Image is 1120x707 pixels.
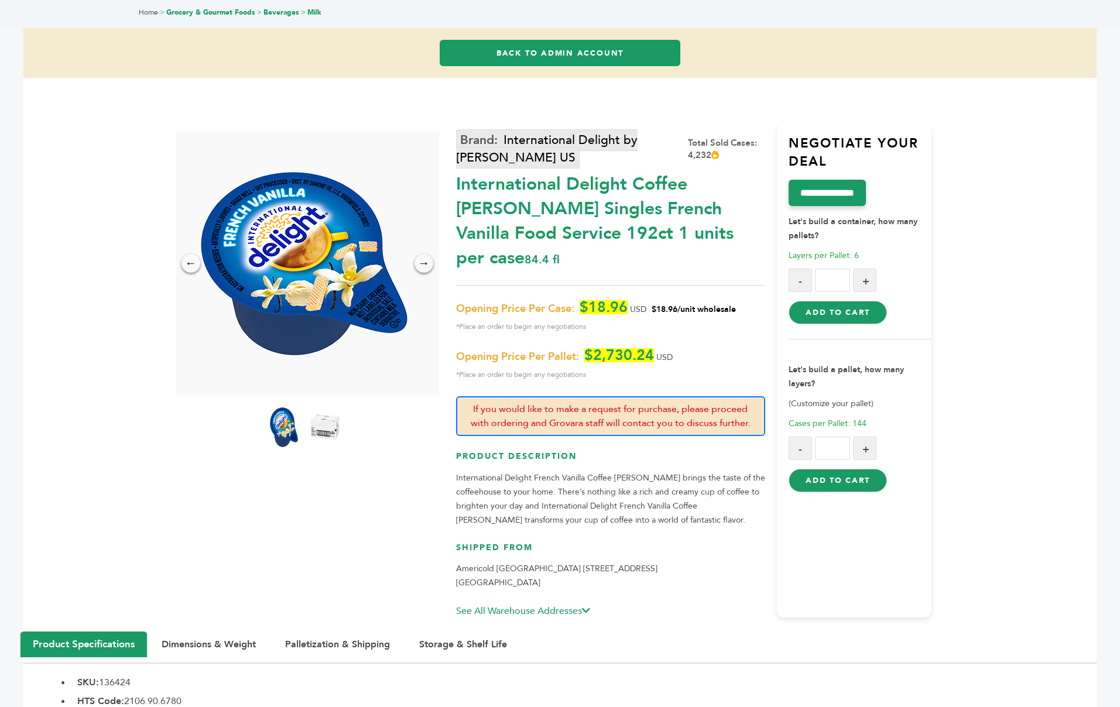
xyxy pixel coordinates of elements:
[853,437,876,460] button: +
[456,562,765,590] p: Americold [GEOGRAPHIC_DATA] [STREET_ADDRESS] [GEOGRAPHIC_DATA]
[789,364,904,389] strong: Let's build a pallet, how many layers?
[456,542,765,562] h3: Shipped From
[181,254,200,273] div: ←
[456,302,574,316] span: Opening Price Per Case:
[269,404,299,451] img: International Delight Coffee Creamer Singles, French Vanilla (Food Service), 192ct 1 units per ca...
[789,269,812,292] button: -
[196,155,413,372] img: International Delight Coffee Creamer Singles, French Vanilla (Food Service), 192ct 1 units per ca...
[160,8,165,17] span: >
[789,418,866,429] span: Cases per Pallet: 144
[456,451,765,471] h3: Product Description
[789,250,859,261] span: Layers per Pallet: 6
[456,129,638,168] a: International Delight by [PERSON_NAME] US
[456,471,765,527] p: International Delight French Vanilla Coffee [PERSON_NAME] brings the taste of the coffeehouse to ...
[71,675,1097,689] li: 136424
[456,350,579,364] span: Opening Price Per Pallet:
[456,368,765,382] span: *Place an order to begin any negotiations
[789,397,931,411] p: (Customize your pallet)
[789,135,931,180] h3: Negotiate Your Deal
[456,166,765,270] div: International Delight Coffee [PERSON_NAME] Singles French Vanilla Food Service 192ct 1 units per ...
[580,300,628,314] span: $18.96
[307,8,321,17] a: Milk
[440,40,680,66] a: Back to Admin Account
[789,301,886,324] button: Add to Cart
[301,8,306,17] span: >
[273,632,402,657] button: Palletization & Shipping
[853,269,876,292] button: +
[257,8,262,17] span: >
[656,352,673,363] span: USD
[263,8,299,17] a: Beverages
[407,632,519,657] button: Storage & Shelf Life
[456,396,765,436] p: If you would like to make a request for purchase, please proceed with ordering and Grovara staff ...
[789,216,917,241] strong: Let's build a container, how many pallets?
[652,304,736,315] span: $18.96/unit wholesale
[630,304,646,315] span: USD
[456,320,765,334] span: *Place an order to begin any negotiations
[789,469,886,492] button: Add to Cart
[789,437,812,460] button: -
[139,8,158,17] a: Home
[166,8,255,17] a: Grocery & Gourmet Foods
[150,632,268,657] button: Dimensions & Weight
[20,632,147,657] button: Product Specifications
[688,137,765,162] div: Total Sold Cases: 4,232
[525,252,560,267] span: 84.4 fl
[310,404,340,451] img: International Delight Coffee Creamer Singles, French Vanilla (Food Service), 192ct 1 units per ca...
[456,605,590,617] a: See All Warehouse Addresses
[584,348,654,362] span: $2,730.24
[77,676,99,689] b: SKU:
[415,254,433,273] div: →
